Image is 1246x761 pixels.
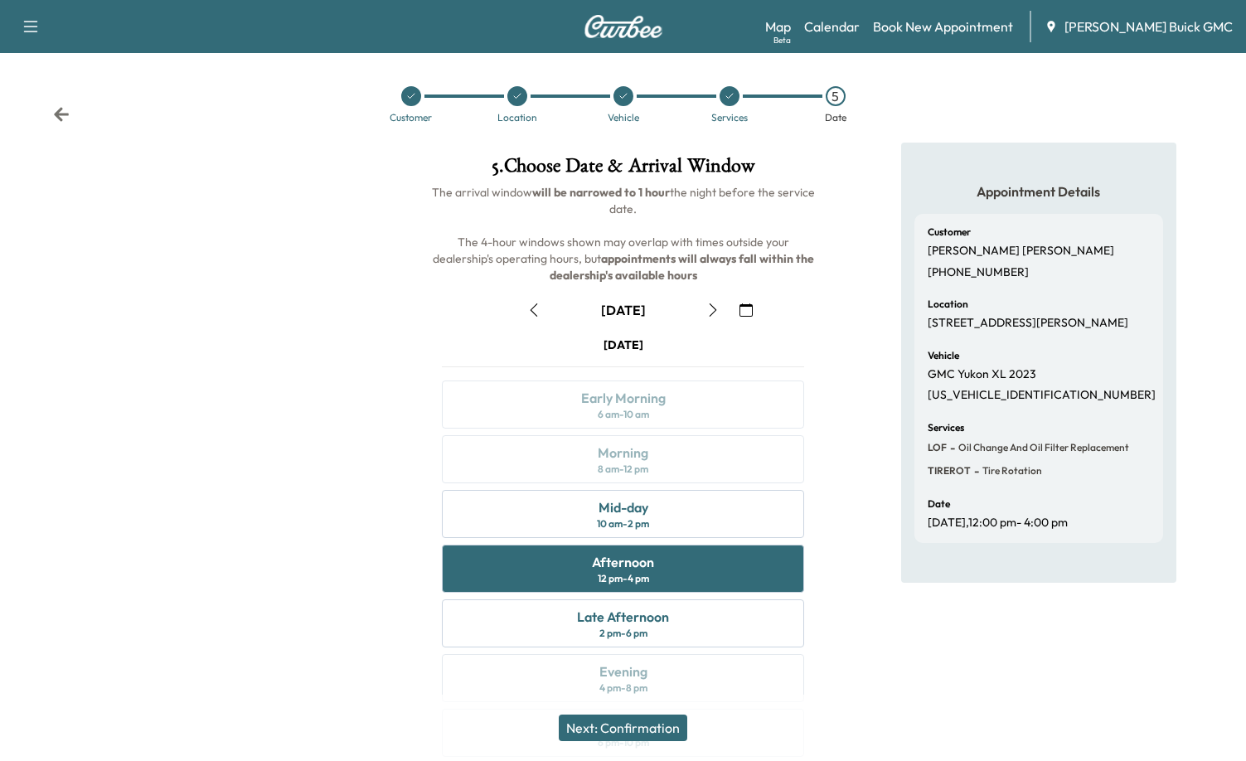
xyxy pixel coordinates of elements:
h6: Location [928,299,968,309]
button: Next: Confirmation [559,715,687,741]
div: 10 am - 2 pm [597,517,649,531]
div: Location [497,113,537,123]
div: Vehicle [608,113,639,123]
span: TIREROT [928,464,971,477]
b: will be narrowed to 1 hour [532,185,670,200]
p: [DATE] , 12:00 pm - 4:00 pm [928,516,1068,531]
span: Oil Change and Oil Filter Replacement [955,441,1129,454]
div: 5 [826,86,846,106]
h5: Appointment Details [914,182,1163,201]
span: [PERSON_NAME] Buick GMC [1064,17,1233,36]
h6: Date [928,499,950,509]
div: Beta [773,34,791,46]
span: - [971,463,979,479]
span: Tire Rotation [979,464,1042,477]
p: [PERSON_NAME] [PERSON_NAME] [928,244,1114,259]
div: Late Afternoon [577,607,669,627]
div: 2 pm - 6 pm [599,627,647,640]
p: [PHONE_NUMBER] [928,265,1029,280]
div: Mid-day [599,497,648,517]
h1: 5 . Choose Date & Arrival Window [429,156,817,184]
span: The arrival window the night before the service date. The 4-hour windows shown may overlap with t... [432,185,817,283]
div: Services [711,113,748,123]
h6: Vehicle [928,351,959,361]
div: Afternoon [592,552,654,572]
p: GMC Yukon XL 2023 [928,367,1036,382]
b: appointments will always fall within the dealership's available hours [550,251,817,283]
p: [STREET_ADDRESS][PERSON_NAME] [928,316,1128,331]
a: Book New Appointment [873,17,1013,36]
div: [DATE] [601,301,646,319]
div: Customer [390,113,432,123]
div: 12 pm - 4 pm [598,572,649,585]
h6: Customer [928,227,971,237]
p: [US_VEHICLE_IDENTIFICATION_NUMBER] [928,388,1156,403]
h6: Services [928,423,964,433]
span: - [947,439,955,456]
div: Date [825,113,846,123]
a: MapBeta [765,17,791,36]
div: [DATE] [604,337,643,353]
span: LOF [928,441,947,454]
a: Calendar [804,17,860,36]
img: Curbee Logo [584,15,663,38]
div: Back [53,106,70,123]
